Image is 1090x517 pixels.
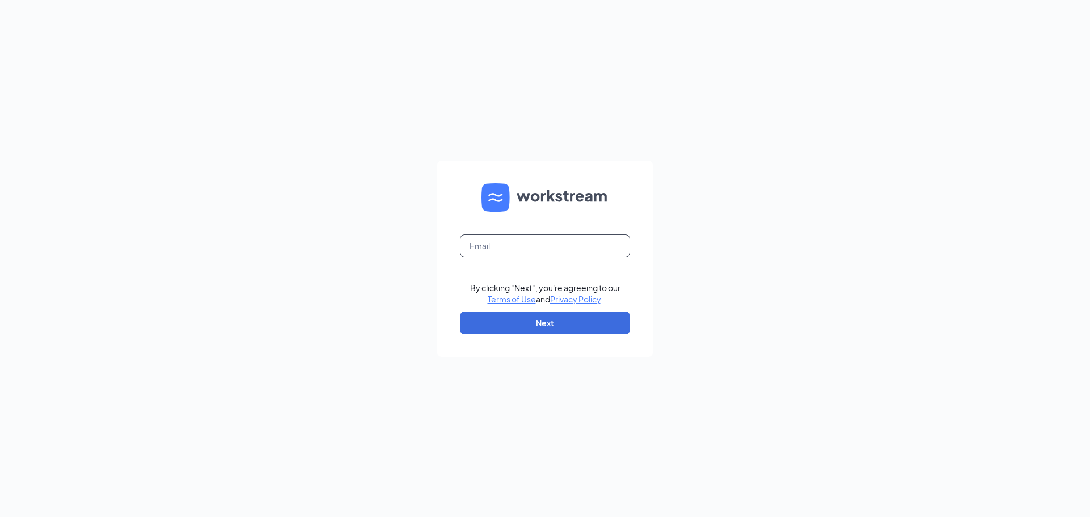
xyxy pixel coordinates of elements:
[460,312,630,334] button: Next
[470,282,621,305] div: By clicking "Next", you're agreeing to our and .
[488,294,536,304] a: Terms of Use
[550,294,601,304] a: Privacy Policy
[481,183,609,212] img: WS logo and Workstream text
[460,234,630,257] input: Email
